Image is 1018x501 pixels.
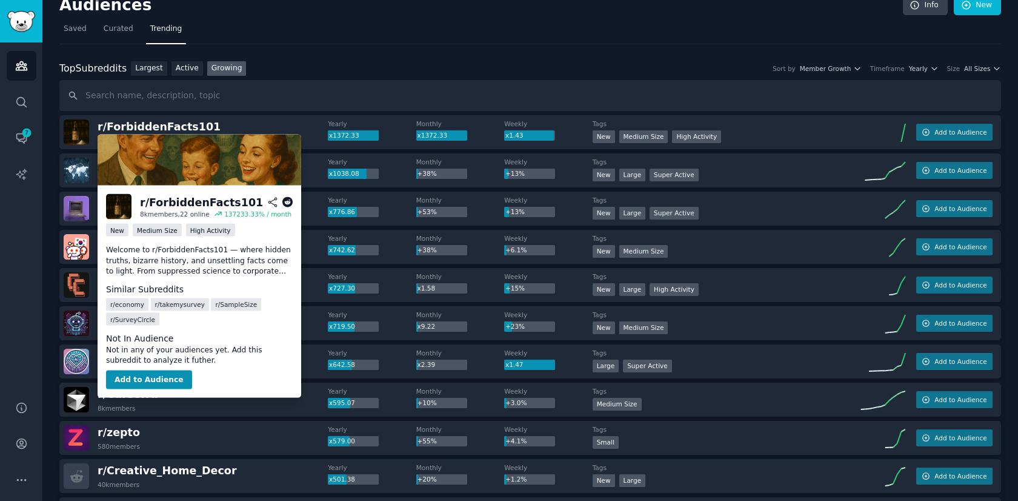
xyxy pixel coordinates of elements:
[909,64,939,73] button: Yearly
[98,121,221,133] span: r/ ForbiddenFacts101
[329,476,355,483] span: x501.38
[328,463,416,472] dt: Yearly
[593,119,857,128] dt: Tags
[934,395,986,404] span: Add to Audience
[593,436,619,449] div: Small
[505,246,527,254] span: +6.1%
[800,64,862,73] button: Member Growth
[64,311,89,336] img: Build_AI_Agents
[215,300,257,309] span: r/ SampleSize
[650,207,699,220] div: Super Active
[416,158,504,166] dt: Monthly
[328,196,416,204] dt: Yearly
[619,169,646,181] div: Large
[59,61,127,76] div: Top Subreddits
[64,425,89,451] img: zepto
[416,196,504,204] dt: Monthly
[504,311,592,319] dt: Weekly
[593,158,857,166] dt: Tags
[155,300,205,309] span: r/ takemysurvey
[916,277,993,294] button: Add to Audience
[98,404,136,412] div: 8k members
[593,196,857,204] dt: Tags
[934,243,986,251] span: Add to Audience
[619,474,646,487] div: Large
[416,272,504,281] dt: Monthly
[934,166,986,175] span: Add to Audience
[593,349,857,357] dt: Tags
[329,246,355,254] span: x742.62
[416,463,504,472] dt: Monthly
[140,195,263,210] div: r/ ForbiddenFacts101
[504,158,592,166] dt: Weekly
[593,321,615,334] div: New
[106,332,293,345] dt: Not In Audience
[504,349,592,357] dt: Weekly
[106,194,131,220] img: ForbiddenFacts101
[328,349,416,357] dt: Yearly
[916,238,993,255] button: Add to Audience
[418,361,436,368] span: x2.39
[505,208,525,215] span: +13%
[7,11,35,32] img: GummySearch logo
[593,360,619,372] div: Large
[418,323,436,330] span: x9.22
[328,311,416,319] dt: Yearly
[593,234,857,243] dt: Tags
[329,208,355,215] span: x776.86
[146,19,186,44] a: Trending
[916,468,993,485] button: Add to Audience
[64,234,89,260] img: KoreaSeoulBeauty
[131,61,167,76] a: Largest
[934,204,986,213] span: Add to Audience
[329,170,359,177] span: x1038.08
[416,234,504,243] dt: Monthly
[934,357,986,366] span: Add to Audience
[106,245,293,277] p: Welcome to r/ForbiddenFacts101 — where hidden truths, bizarre history, and unsettling facts come ...
[504,463,592,472] dt: Weekly
[7,123,36,153] a: 7
[593,311,857,319] dt: Tags
[916,429,993,446] button: Add to Audience
[505,399,527,406] span: +3.0%
[416,311,504,319] dt: Monthly
[505,284,525,292] span: +15%
[418,246,437,254] span: +38%
[916,162,993,179] button: Add to Audience
[505,323,525,330] span: +23%
[505,170,525,177] span: +13%
[934,281,986,289] span: Add to Audience
[504,425,592,434] dt: Weekly
[964,64,1001,73] button: All Sizes
[171,61,203,76] a: Active
[593,474,615,487] div: New
[64,349,89,374] img: MyBoyfriendIsAI
[916,391,993,408] button: Add to Audience
[329,132,359,139] span: x1372.33
[934,128,986,136] span: Add to Audience
[504,387,592,395] dt: Weekly
[619,207,646,220] div: Large
[64,158,89,183] img: World_Now
[328,119,416,128] dt: Yearly
[619,245,668,258] div: Medium Size
[59,19,91,44] a: Saved
[870,64,905,73] div: Timeframe
[947,64,960,73] div: Size
[593,425,857,434] dt: Tags
[64,119,89,145] img: ForbiddenFacts101
[418,208,437,215] span: +53%
[110,300,144,309] span: r/ economy
[916,353,993,370] button: Add to Audience
[64,272,89,298] img: ClaudeCode
[800,64,851,73] span: Member Growth
[504,119,592,128] dt: Weekly
[418,170,437,177] span: +38%
[64,387,89,412] img: CursorAI
[328,234,416,243] dt: Yearly
[328,387,416,395] dt: Yearly
[133,224,182,237] div: Medium Size
[934,472,986,480] span: Add to Audience
[418,437,437,445] span: +55%
[593,387,857,395] dt: Tags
